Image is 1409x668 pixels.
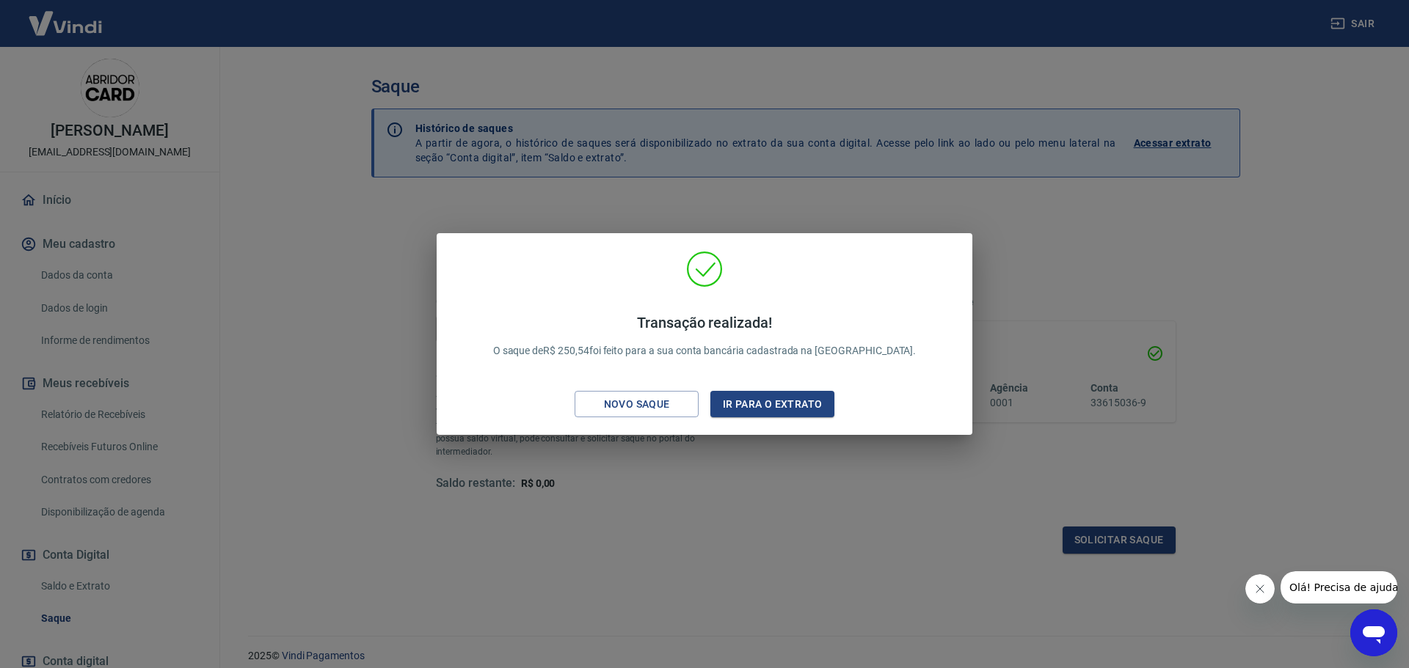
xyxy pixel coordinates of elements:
[1245,574,1275,603] iframe: Fechar mensagem
[575,391,699,418] button: Novo saque
[493,314,917,331] h4: Transação realizada!
[9,10,123,22] span: Olá! Precisa de ajuda?
[710,391,834,418] button: Ir para o extrato
[1350,609,1397,656] iframe: Botão para abrir a janela de mensagens
[493,314,917,359] p: O saque de R$ 250,54 foi feito para a sua conta bancária cadastrada na [GEOGRAPHIC_DATA].
[586,395,688,414] div: Novo saque
[1281,571,1397,603] iframe: Mensagem da empresa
